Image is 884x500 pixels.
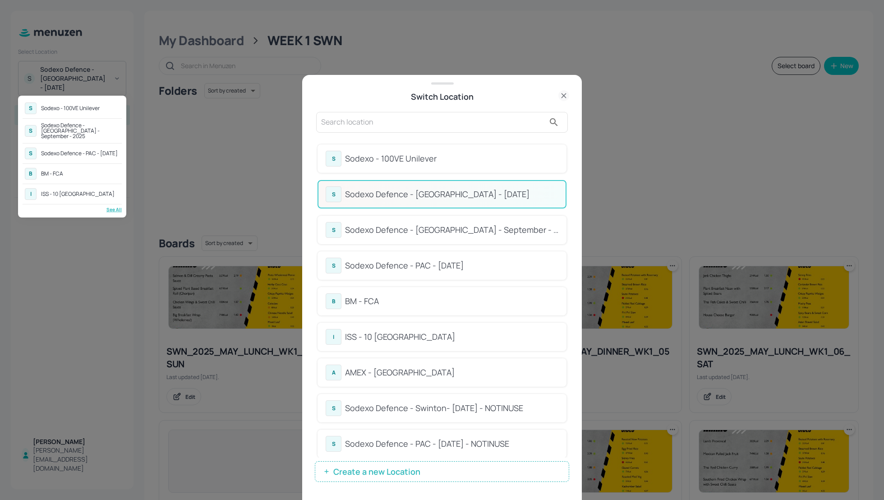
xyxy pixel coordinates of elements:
div: S [25,125,37,137]
div: Sodexo - 100VE Unilever [41,106,100,111]
div: See All [23,206,122,213]
div: ISS - 10 [GEOGRAPHIC_DATA] [41,191,115,197]
div: B [25,168,37,180]
div: I [25,188,37,200]
div: BM - FCA [41,171,63,176]
div: S [25,102,37,114]
div: Sodexo Defence - PAC - [DATE] [41,151,118,156]
div: S [25,148,37,159]
div: Sodexo Defence - [GEOGRAPHIC_DATA] - September - 2025 [41,123,120,139]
